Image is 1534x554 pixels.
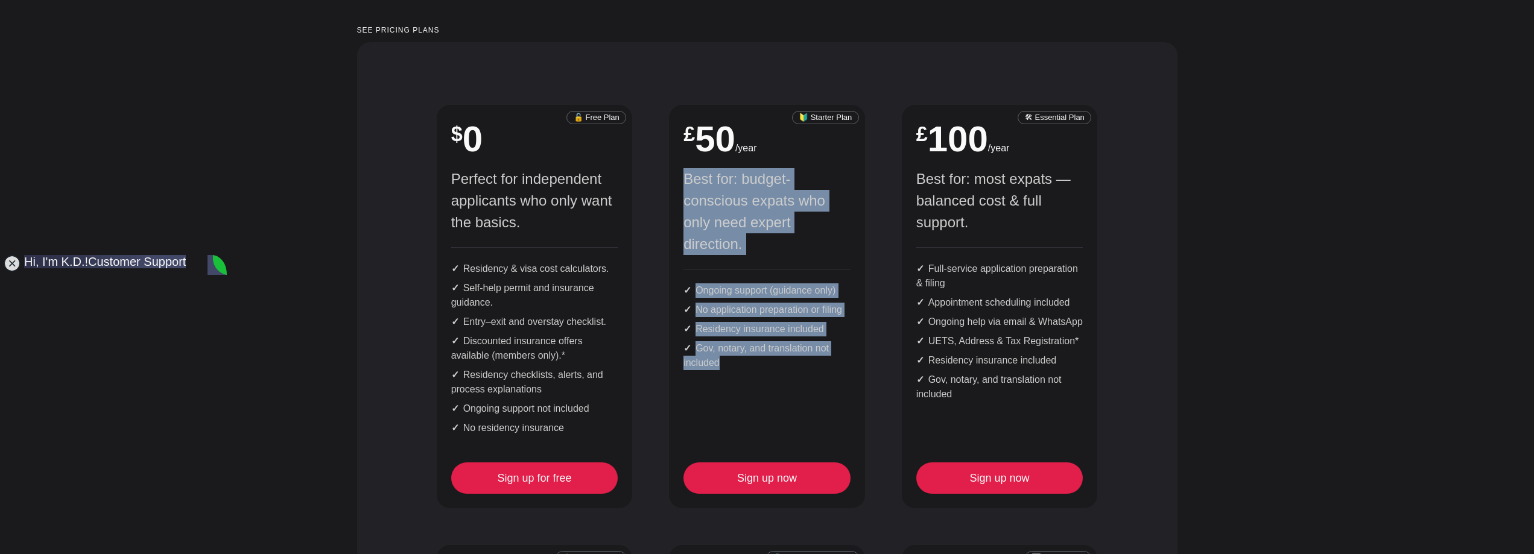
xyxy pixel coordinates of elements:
[916,168,1083,233] p: Best for: most expats — balanced cost & full support.
[683,341,851,370] li: Gov, notary, and translation not included
[916,121,1083,157] h2: 100
[988,143,1010,153] span: /year
[683,283,851,298] li: Ongoing support (guidance only)
[357,27,1177,34] small: See pricing plans
[916,122,928,145] sup: £
[1018,111,1091,125] small: 🛠 Essential Plan
[451,368,618,397] li: Residency checklists, alerts, and process explanations
[451,121,618,157] h2: 0
[916,295,1083,310] li: Appointment scheduling included
[683,168,851,255] p: Best for: budget-conscious expats who only need expert direction.
[451,262,618,276] li: Residency & visa cost calculators.
[916,315,1083,329] li: Ongoing help via email & WhatsApp
[683,322,851,336] li: Residency insurance included
[916,353,1083,368] li: Residency insurance included
[683,121,851,157] h2: 50
[916,334,1083,348] li: UETS, Address & Tax Registration*
[451,334,618,363] li: Discounted insurance offers available (members only).*
[916,462,1083,494] a: Sign up now
[566,111,626,125] small: 🔓 Free Plan
[683,122,695,145] sup: £
[683,303,851,317] li: No application preparation or filing
[451,462,618,494] a: Sign up for free
[451,421,618,435] li: No residency insurance
[451,168,618,233] p: Perfect for independent applicants who only want the basics.
[735,143,757,153] span: /year
[916,373,1083,401] li: Gov, notary, and translation not included
[916,262,1083,291] li: Full-service application preparation & filing
[451,315,618,329] li: Entry–exit and overstay checklist.
[451,122,463,145] sup: $
[451,401,618,416] li: Ongoing support not included
[683,462,851,494] a: Sign up now
[451,281,618,310] li: Self-help permit and insurance guidance.
[792,111,859,125] small: 🔰 Starter Plan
